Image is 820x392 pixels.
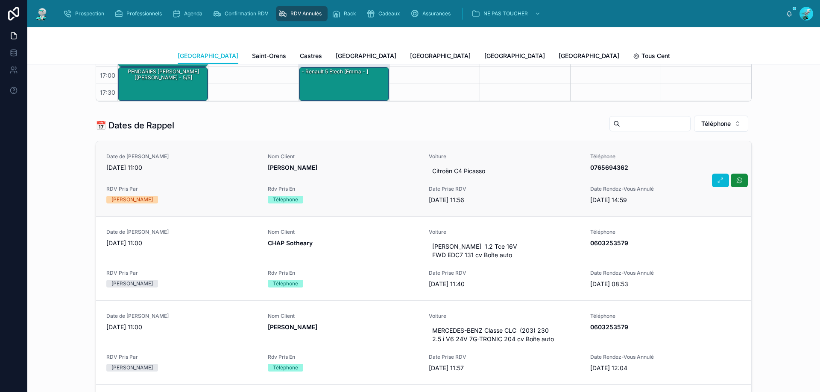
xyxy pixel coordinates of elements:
[98,72,117,79] span: 17:00
[106,270,258,276] span: RDV Pris Par
[96,141,751,216] a: Date de [PERSON_NAME][DATE] 11:00Nom Client[PERSON_NAME]VoitureCitroën C4 PicassoTéléphone0765694...
[112,6,168,21] a: Professionnels
[429,354,580,360] span: Date Prise RDV
[56,4,786,23] div: scrollable content
[590,354,741,360] span: Date Rendez-Vous Annulé
[429,153,580,160] span: Voiture
[106,186,258,192] span: RDV Pris Par
[120,68,207,82] div: PENDARIES [PERSON_NAME] [[PERSON_NAME] - 5/5]
[429,196,580,204] span: [DATE] 11:56
[410,48,471,65] a: [GEOGRAPHIC_DATA]
[590,196,741,204] span: [DATE] 14:59
[590,323,628,331] strong: 0603253579
[422,10,451,17] span: Assurances
[106,239,258,247] span: [DATE] 11:00
[641,52,679,60] span: Tous Centres
[336,52,396,60] span: [GEOGRAPHIC_DATA]
[300,48,322,65] a: Castres
[252,52,286,60] span: Saint-Orens
[96,216,751,300] a: Date de [PERSON_NAME][DATE] 11:00Nom ClientCHAP SothearyVoiture[PERSON_NAME] 1.2 Tce 16V FWD EDC7...
[469,6,545,21] a: NE PAS TOUCHER
[590,313,741,319] span: Téléphone
[268,323,317,331] strong: [PERSON_NAME]
[408,6,457,21] a: Assurances
[273,196,298,203] div: Téléphone
[559,48,619,65] a: [GEOGRAPHIC_DATA]
[429,229,580,235] span: Voiture
[429,313,580,319] span: Voiture
[484,48,545,65] a: [GEOGRAPHIC_DATA]
[429,186,580,192] span: Date Prise RDV
[694,116,748,132] button: Select Button
[701,119,731,128] span: Téléphone
[559,52,619,60] span: [GEOGRAPHIC_DATA]
[429,270,580,276] span: Date Prise RDV
[106,323,258,331] span: [DATE] 11:00
[590,239,628,247] strong: 0603253579
[225,10,268,17] span: Confirmation RDV
[329,6,362,21] a: Rack
[170,6,208,21] a: Agenda
[118,67,208,101] div: PENDARIES [PERSON_NAME] [[PERSON_NAME] - 5/5]
[483,10,528,17] span: NE PAS TOUCHER
[75,10,104,17] span: Prospection
[590,186,741,192] span: Date Rendez-Vous Annulé
[364,6,406,21] a: Cadeaux
[633,48,679,65] a: Tous Centres
[252,48,286,65] a: Saint-Orens
[268,239,313,247] strong: CHAP Sotheary
[276,6,328,21] a: RDV Annulés
[106,163,258,172] span: [DATE] 11:00
[299,67,389,101] div: - Renault 5 etech [Emma - ]
[432,242,577,259] span: [PERSON_NAME] 1.2 Tce 16V FWD EDC7 131 cv Boîte auto
[590,164,628,171] strong: 0765694362
[268,313,419,319] span: Nom Client
[432,326,577,343] span: MERCEDES-BENZ Classe CLC (203) 230 2.5 i V6 24V 7G-TRONIC 204 cv Boîte auto
[178,48,238,64] a: [GEOGRAPHIC_DATA]
[300,52,322,60] span: Castres
[106,313,258,319] span: Date de [PERSON_NAME]
[410,52,471,60] span: [GEOGRAPHIC_DATA]
[429,280,580,288] span: [DATE] 11:40
[210,6,274,21] a: Confirmation RDV
[344,10,356,17] span: Rack
[126,10,162,17] span: Professionnels
[268,354,419,360] span: Rdv Pris En
[106,229,258,235] span: Date de [PERSON_NAME]
[290,10,322,17] span: RDV Annulés
[268,164,317,171] strong: [PERSON_NAME]
[106,153,258,160] span: Date de [PERSON_NAME]
[268,229,419,235] span: Nom Client
[98,89,117,96] span: 17:30
[432,167,577,175] span: Citroën C4 Picasso
[590,280,741,288] span: [DATE] 08:53
[34,7,50,20] img: App logo
[96,300,751,384] a: Date de [PERSON_NAME][DATE] 11:00Nom Client[PERSON_NAME]VoitureMERCEDES-BENZ Classe CLC (203) 230...
[429,364,580,372] span: [DATE] 11:57
[301,68,369,75] div: - Renault 5 etech [Emma - ]
[178,52,238,60] span: [GEOGRAPHIC_DATA]
[61,6,110,21] a: Prospection
[484,52,545,60] span: [GEOGRAPHIC_DATA]
[111,364,153,372] div: [PERSON_NAME]
[590,229,741,235] span: Téléphone
[336,48,396,65] a: [GEOGRAPHIC_DATA]
[268,186,419,192] span: Rdv Pris En
[111,196,153,203] div: [PERSON_NAME]
[268,153,419,160] span: Nom Client
[111,280,153,287] div: [PERSON_NAME]
[273,364,298,372] div: Téléphone
[96,119,174,131] h1: 📅 Dates de Rappel
[590,270,741,276] span: Date Rendez-Vous Annulé
[590,153,741,160] span: Téléphone
[268,270,419,276] span: Rdv Pris En
[378,10,400,17] span: Cadeaux
[106,354,258,360] span: RDV Pris Par
[590,364,741,372] span: [DATE] 12:04
[184,10,202,17] span: Agenda
[273,280,298,287] div: Téléphone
